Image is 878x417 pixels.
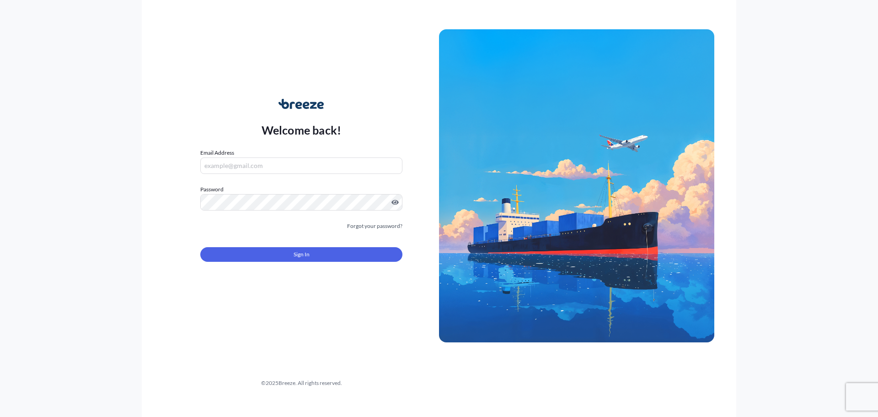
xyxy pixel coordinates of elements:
label: Password [200,185,402,194]
label: Email Address [200,148,234,157]
button: Sign In [200,247,402,262]
div: © 2025 Breeze. All rights reserved. [164,379,439,388]
p: Welcome back! [262,123,342,137]
img: Ship illustration [439,29,714,342]
a: Forgot your password? [347,222,402,231]
span: Sign In [294,250,310,259]
input: example@gmail.com [200,157,402,174]
button: Show password [391,199,399,206]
